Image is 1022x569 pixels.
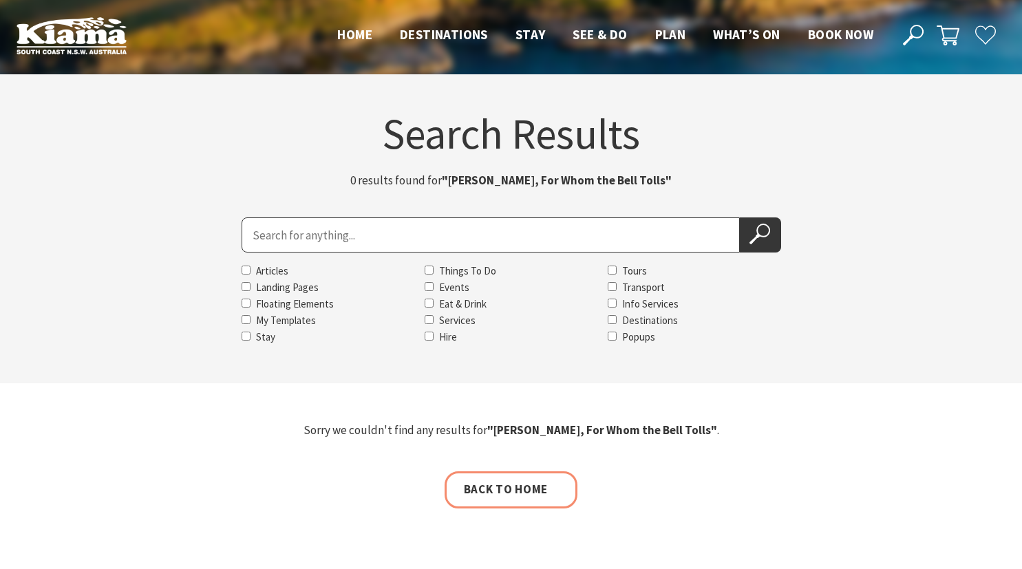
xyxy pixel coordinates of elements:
span: Destinations [400,26,488,43]
label: Articles [256,264,288,277]
span: Plan [655,26,686,43]
label: Hire [439,330,457,343]
h1: Search Results [104,112,919,155]
span: Home [337,26,372,43]
label: Landing Pages [256,281,319,294]
input: Search for: [242,217,740,253]
label: Eat & Drink [439,297,487,310]
span: What’s On [713,26,780,43]
label: Events [439,281,469,294]
span: Book now [808,26,873,43]
nav: Main Menu [323,24,887,47]
label: Transport [622,281,665,294]
label: Popups [622,330,655,343]
strong: "[PERSON_NAME], For Whom the Bell Tolls" [487,422,717,438]
label: My Templates [256,314,316,327]
label: Info Services [622,297,679,310]
label: Things To Do [439,264,496,277]
label: Floating Elements [256,297,334,310]
span: See & Do [573,26,627,43]
a: Back to home [445,471,577,508]
p: 0 results found for [339,171,683,190]
label: Services [439,314,476,327]
label: Tours [622,264,647,277]
img: Kiama Logo [17,17,127,54]
strong: "[PERSON_NAME], For Whom the Bell Tolls" [442,173,672,188]
label: Stay [256,330,275,343]
span: Stay [515,26,546,43]
p: Sorry we couldn't find any results for . [104,421,919,440]
label: Destinations [622,314,678,327]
